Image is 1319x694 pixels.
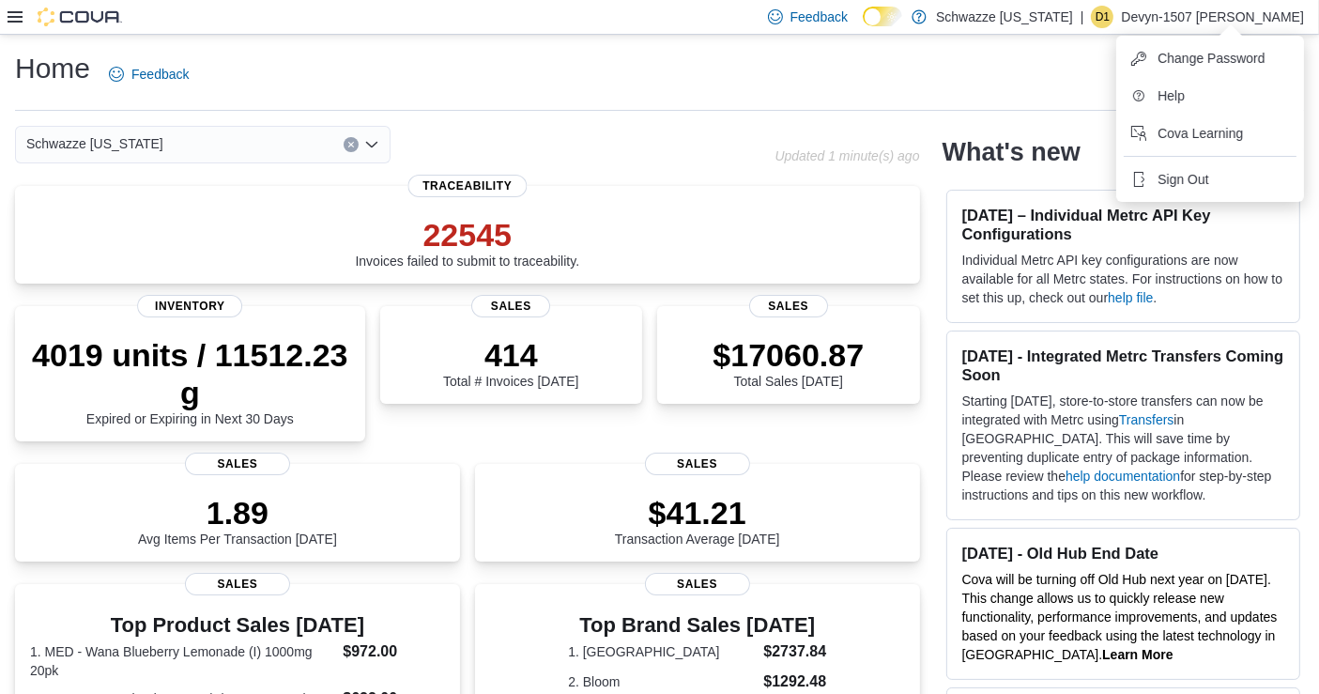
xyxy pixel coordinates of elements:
[962,544,1284,563] h3: [DATE] - Old Hub End Date
[15,50,90,87] h1: Home
[344,137,359,152] button: Clear input
[863,7,902,26] input: Dark Mode
[137,295,242,317] span: Inventory
[30,642,335,680] dt: 1. MED - Wana Blueberry Lemonade (I) 1000mg 20pk
[30,336,350,411] p: 4019 units / 11512.23 g
[1124,43,1296,73] button: Change Password
[790,8,848,26] span: Feedback
[1066,469,1180,484] a: help documentation
[185,573,290,595] span: Sales
[138,494,337,547] div: Avg Items Per Transaction [DATE]
[863,26,864,27] span: Dark Mode
[645,453,750,475] span: Sales
[30,336,350,426] div: Expired or Expiring in Next 30 Days
[101,55,196,93] a: Feedback
[936,6,1073,28] p: Schwazze [US_STATE]
[30,614,445,637] h3: Top Product Sales [DATE]
[131,65,189,84] span: Feedback
[775,148,919,163] p: Updated 1 minute(s) ago
[1081,6,1084,28] p: |
[713,336,864,374] p: $17060.87
[443,336,578,389] div: Total # Invoices [DATE]
[1124,164,1296,194] button: Sign Out
[38,8,122,26] img: Cova
[1124,118,1296,148] button: Cova Learning
[185,453,290,475] span: Sales
[1102,647,1173,662] a: Learn More
[26,132,163,155] span: Schwazze [US_STATE]
[364,137,379,152] button: Open list of options
[355,216,579,269] div: Invoices failed to submit to traceability.
[1119,412,1174,427] a: Transfers
[749,295,828,317] span: Sales
[407,175,527,197] span: Traceability
[1158,124,1243,143] span: Cova Learning
[962,392,1284,504] p: Starting [DATE], store-to-store transfers can now be integrated with Metrc using in [GEOGRAPHIC_D...
[138,494,337,532] p: 1.89
[1158,49,1265,68] span: Change Password
[1096,6,1110,28] span: D1
[962,206,1284,243] h3: [DATE] – Individual Metrc API Key Configurations
[943,137,1081,167] h2: What's new
[763,671,826,693] dd: $1292.48
[355,216,579,254] p: 22545
[1158,170,1208,189] span: Sign Out
[615,494,780,532] p: $41.21
[615,494,780,547] div: Transaction Average [DATE]
[471,295,550,317] span: Sales
[962,251,1284,307] p: Individual Metrc API key configurations are now available for all Metrc states. For instructions ...
[962,347,1284,384] h3: [DATE] - Integrated Metrc Transfers Coming Soon
[568,672,756,691] dt: 2. Bloom
[443,336,578,374] p: 414
[962,572,1278,662] span: Cova will be turning off Old Hub next year on [DATE]. This change allows us to quickly release ne...
[763,640,826,663] dd: $2737.84
[645,573,750,595] span: Sales
[568,642,756,661] dt: 1. [GEOGRAPHIC_DATA]
[1091,6,1113,28] div: Devyn-1507 Moye
[713,336,864,389] div: Total Sales [DATE]
[343,640,444,663] dd: $972.00
[1124,81,1296,111] button: Help
[1108,290,1153,305] a: help file
[568,614,826,637] h3: Top Brand Sales [DATE]
[1121,6,1304,28] p: Devyn-1507 [PERSON_NAME]
[1158,86,1185,105] span: Help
